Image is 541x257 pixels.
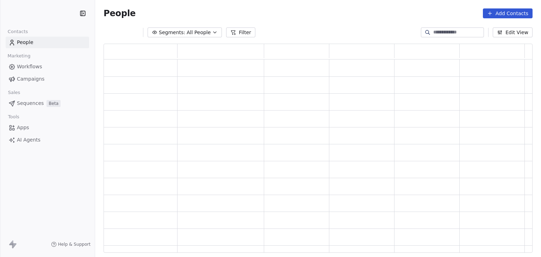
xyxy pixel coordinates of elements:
span: Beta [46,100,61,107]
button: Edit View [493,27,533,37]
span: Campaigns [17,75,44,83]
button: Filter [226,27,255,37]
span: Tools [5,112,22,122]
span: Sales [5,87,23,98]
span: Segments: [159,29,185,36]
span: AI Agents [17,136,41,144]
span: Marketing [5,51,33,61]
span: Sequences [17,100,44,107]
a: SequencesBeta [6,98,89,109]
a: Campaigns [6,73,89,85]
span: People [17,39,33,46]
a: Apps [6,122,89,133]
a: AI Agents [6,134,89,146]
span: Apps [17,124,29,131]
span: All People [187,29,211,36]
button: Add Contacts [483,8,533,18]
span: Help & Support [58,242,91,247]
span: People [104,8,136,19]
span: Workflows [17,63,42,70]
span: Contacts [5,26,31,37]
a: Help & Support [51,242,91,247]
a: Workflows [6,61,89,73]
a: People [6,37,89,48]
